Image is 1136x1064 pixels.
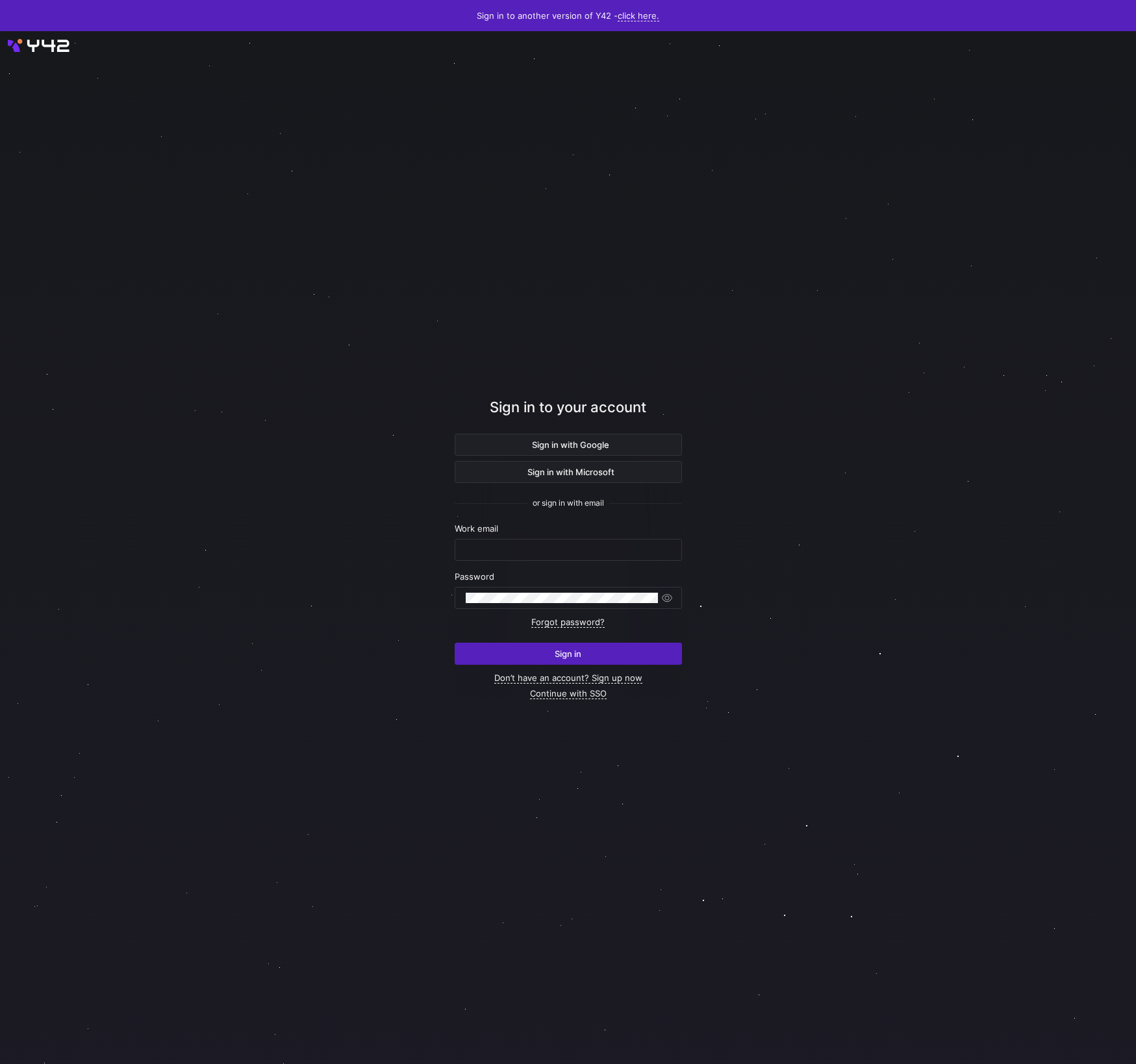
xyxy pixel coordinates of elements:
[494,673,642,684] a: Don’t have an account? Sign up now
[455,434,682,456] button: Sign in with Google
[533,499,604,508] span: or sign in with email
[530,688,607,699] a: Continue with SSO
[455,571,494,582] span: Password
[531,617,605,628] a: Forgot password?
[455,397,682,434] div: Sign in to your account
[455,643,682,665] button: Sign in
[522,467,614,477] span: Sign in with Microsoft
[455,523,498,534] span: Work email
[618,10,659,21] a: click here.
[555,649,581,659] span: Sign in
[527,439,609,450] span: Sign in with Google
[455,461,682,483] button: Sign in with Microsoft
